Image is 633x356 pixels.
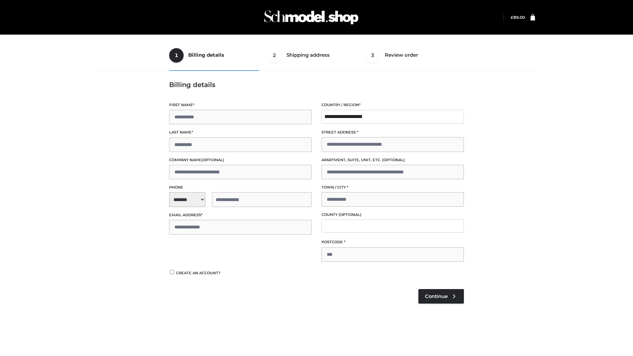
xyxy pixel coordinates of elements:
[321,239,464,245] label: Postcode
[321,184,464,191] label: Town / City
[201,158,224,162] span: (optional)
[511,15,525,20] a: £89.00
[321,129,464,135] label: Street address
[169,157,312,163] label: Company name
[262,4,361,30] img: Schmodel Admin 964
[169,102,312,108] label: First name
[321,212,464,218] label: County
[321,102,464,108] label: Country / Region
[418,289,464,304] a: Continue
[169,184,312,191] label: Phone
[169,129,312,135] label: Last name
[511,15,525,20] bdi: 89.00
[511,15,513,20] span: £
[169,212,312,218] label: Email address
[321,157,464,163] label: Apartment, suite, unit, etc.
[382,158,405,162] span: (optional)
[176,271,221,275] span: Create an account?
[169,81,464,89] h3: Billing details
[339,212,361,217] span: (optional)
[169,270,175,274] input: Create an account?
[425,293,448,299] span: Continue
